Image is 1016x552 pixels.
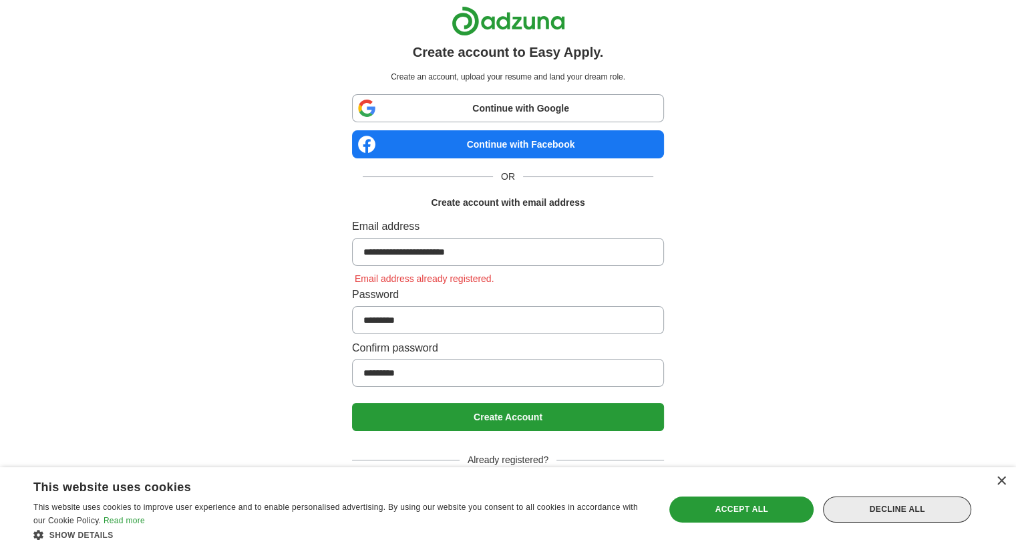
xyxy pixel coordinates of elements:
[452,6,565,36] img: Adzuna logo
[352,286,664,303] label: Password
[104,516,145,525] a: Read more, opens a new window
[823,497,971,522] div: Decline all
[352,130,664,158] a: Continue with Facebook
[352,403,664,431] button: Create Account
[355,71,661,84] p: Create an account, upload your resume and land your dream role.
[352,339,664,357] label: Confirm password
[352,218,664,235] label: Email address
[33,503,638,525] span: This website uses cookies to improve user experience and to enable personalised advertising. By u...
[493,169,523,184] span: OR
[49,531,114,540] span: Show details
[33,475,613,495] div: This website uses cookies
[413,41,604,63] h1: Create account to Easy Apply.
[669,497,814,522] div: Accept all
[352,94,664,122] a: Continue with Google
[33,528,646,542] div: Show details
[996,476,1006,487] div: Close
[460,452,556,467] span: Already registered?
[352,273,497,284] span: Email address already registered.
[431,195,584,210] h1: Create account with email address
